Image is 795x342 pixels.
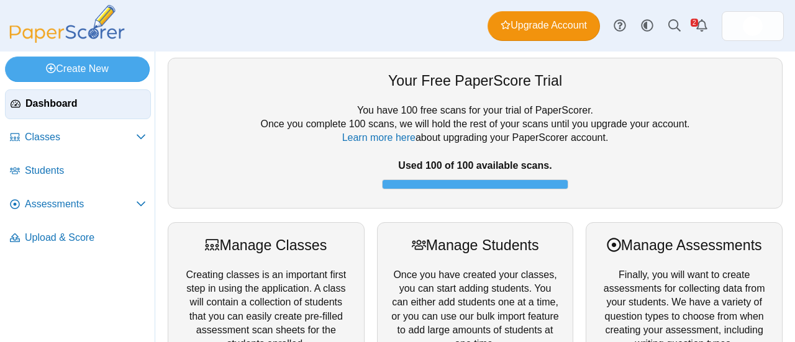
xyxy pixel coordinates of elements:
[25,164,146,178] span: Students
[25,231,146,245] span: Upload & Score
[5,89,151,119] a: Dashboard
[5,56,150,81] a: Create New
[5,123,151,153] a: Classes
[390,235,561,255] div: Manage Students
[722,11,784,41] a: ps.CTXzMJfDX4fRjQyy
[25,197,136,211] span: Assessments
[488,11,600,41] a: Upgrade Account
[181,235,352,255] div: Manage Classes
[25,97,145,110] span: Dashboard
[743,16,763,36] span: Piero Gualcherani
[342,132,416,143] a: Learn more here
[398,160,552,171] b: Used 100 of 100 available scans.
[181,104,770,196] div: You have 100 free scans for your trial of PaperScorer. Once you complete 100 scans, we will hold ...
[688,12,715,40] a: Alerts
[5,156,151,186] a: Students
[5,5,129,43] img: PaperScorer
[501,19,587,32] span: Upgrade Account
[5,223,151,253] a: Upload & Score
[25,130,136,144] span: Classes
[5,190,151,220] a: Assessments
[599,235,770,255] div: Manage Assessments
[5,34,129,45] a: PaperScorer
[743,16,763,36] img: ps.CTXzMJfDX4fRjQyy
[181,71,770,91] div: Your Free PaperScore Trial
